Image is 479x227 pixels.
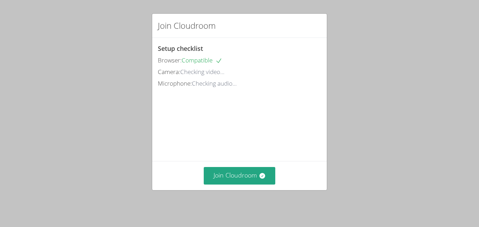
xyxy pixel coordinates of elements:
[180,68,224,76] span: Checking video...
[158,68,180,76] span: Camera:
[158,44,203,53] span: Setup checklist
[182,56,222,64] span: Compatible
[204,167,276,184] button: Join Cloudroom
[158,19,216,32] h2: Join Cloudroom
[192,79,237,87] span: Checking audio...
[158,56,182,64] span: Browser:
[158,79,192,87] span: Microphone:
